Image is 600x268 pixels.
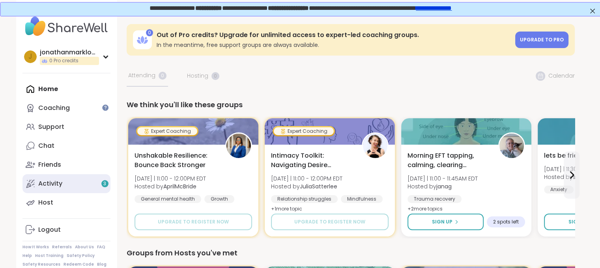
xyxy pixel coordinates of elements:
span: Intimacy Toolkit: Navigating Desire Dynamics [271,151,353,170]
div: Chat [38,141,54,150]
div: Anxiety [544,186,574,194]
span: Sign Up [568,218,589,225]
div: General mental health [135,195,201,203]
span: 2 spots left [493,219,519,225]
a: Friends [22,155,110,174]
button: Sign Up [407,214,484,230]
div: Activity [38,179,62,188]
span: Hosted by [135,182,206,190]
a: Upgrade to Pro [515,32,568,48]
h3: Out of Pro credits? Upgrade for unlimited access to expert-led coaching groups. [157,31,510,39]
a: Host [22,193,110,212]
div: jonathanmarklowell [40,48,99,57]
span: 3 [103,181,106,187]
a: Redeem Code [64,262,94,267]
span: [DATE] | 11:00 - 11:45AM EDT [407,175,478,182]
div: We think you'll like these groups [127,99,575,110]
span: Unshakable Resilience: Bounce Back Stronger [135,151,217,170]
div: Logout [38,225,61,234]
div: 0 [146,29,153,36]
button: Upgrade to register now [135,214,252,230]
button: Upgrade to register now [271,214,389,230]
a: FAQ [97,244,105,250]
span: Upgrade to register now [158,218,229,225]
b: AprilMcBride [163,182,196,190]
div: Trauma recovery [407,195,462,203]
span: [DATE] | 11:00 - 12:00PM EDT [271,175,342,182]
a: Activity3 [22,174,110,193]
div: Coaching [38,104,70,112]
span: Morning EFT tapping, calming, clearing exercises [407,151,490,170]
a: Support [22,117,110,136]
div: Groups from Hosts you've met [127,248,575,259]
span: Hosted by [407,182,478,190]
a: Help [22,253,32,259]
iframe: Spotlight [102,104,108,111]
b: JuliaSatterlee [300,182,337,190]
a: How It Works [22,244,49,250]
span: 0 Pro credits [49,58,79,64]
div: Mindfulness [341,195,383,203]
span: Upgrade to register now [294,218,365,225]
img: AprilMcBride [226,134,251,158]
span: Sign Up [432,218,452,225]
a: Logout [22,220,110,239]
div: Support [38,123,64,131]
a: Referrals [52,244,72,250]
div: Expert Coaching [137,127,197,135]
a: Safety Policy [67,253,95,259]
h3: In the meantime, free support groups are always available. [157,41,510,49]
div: Relationship struggles [271,195,338,203]
a: Blog [97,262,107,267]
a: Host Training [35,253,64,259]
img: JuliaSatterlee [363,134,387,158]
a: About Us [75,244,94,250]
b: janag [436,182,452,190]
img: ShareWell Nav Logo [22,13,110,40]
span: [DATE] | 11:00 - 12:00PM EDT [135,175,206,182]
a: Chat [22,136,110,155]
div: Growth [204,195,234,203]
div: Host [38,198,53,207]
div: Expert Coaching [274,127,334,135]
span: j [28,52,32,62]
span: lets be friends [544,151,589,160]
div: Friends [38,160,61,169]
a: Safety Resources [22,262,60,267]
span: Hosted by [271,182,342,190]
img: janag [499,134,524,158]
a: Coaching [22,99,110,117]
span: Upgrade to Pro [520,36,564,43]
